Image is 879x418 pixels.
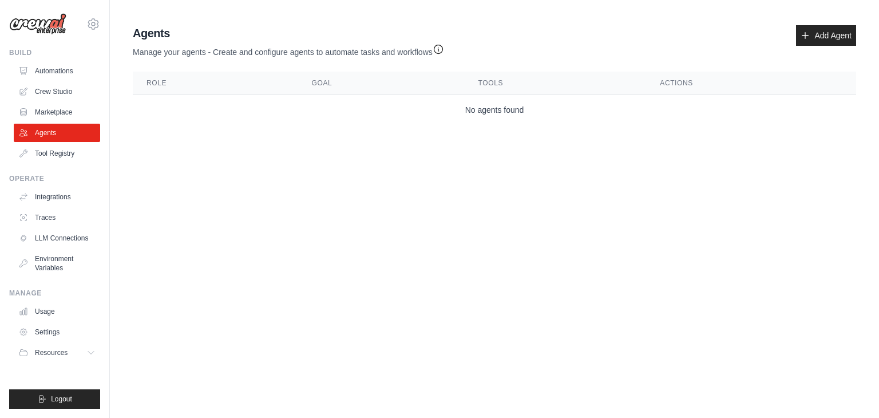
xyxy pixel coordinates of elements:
[9,389,100,409] button: Logout
[9,48,100,57] div: Build
[14,188,100,206] a: Integrations
[51,395,72,404] span: Logout
[465,72,647,95] th: Tools
[14,323,100,341] a: Settings
[14,103,100,121] a: Marketplace
[14,344,100,362] button: Resources
[298,72,465,95] th: Goal
[646,72,856,95] th: Actions
[133,41,444,58] p: Manage your agents - Create and configure agents to automate tasks and workflows
[9,13,66,35] img: Logo
[14,82,100,101] a: Crew Studio
[14,144,100,163] a: Tool Registry
[14,208,100,227] a: Traces
[14,124,100,142] a: Agents
[133,72,298,95] th: Role
[35,348,68,357] span: Resources
[14,250,100,277] a: Environment Variables
[796,25,856,46] a: Add Agent
[133,25,444,41] h2: Agents
[133,95,856,125] td: No agents found
[9,289,100,298] div: Manage
[14,302,100,321] a: Usage
[9,174,100,183] div: Operate
[14,229,100,247] a: LLM Connections
[14,62,100,80] a: Automations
